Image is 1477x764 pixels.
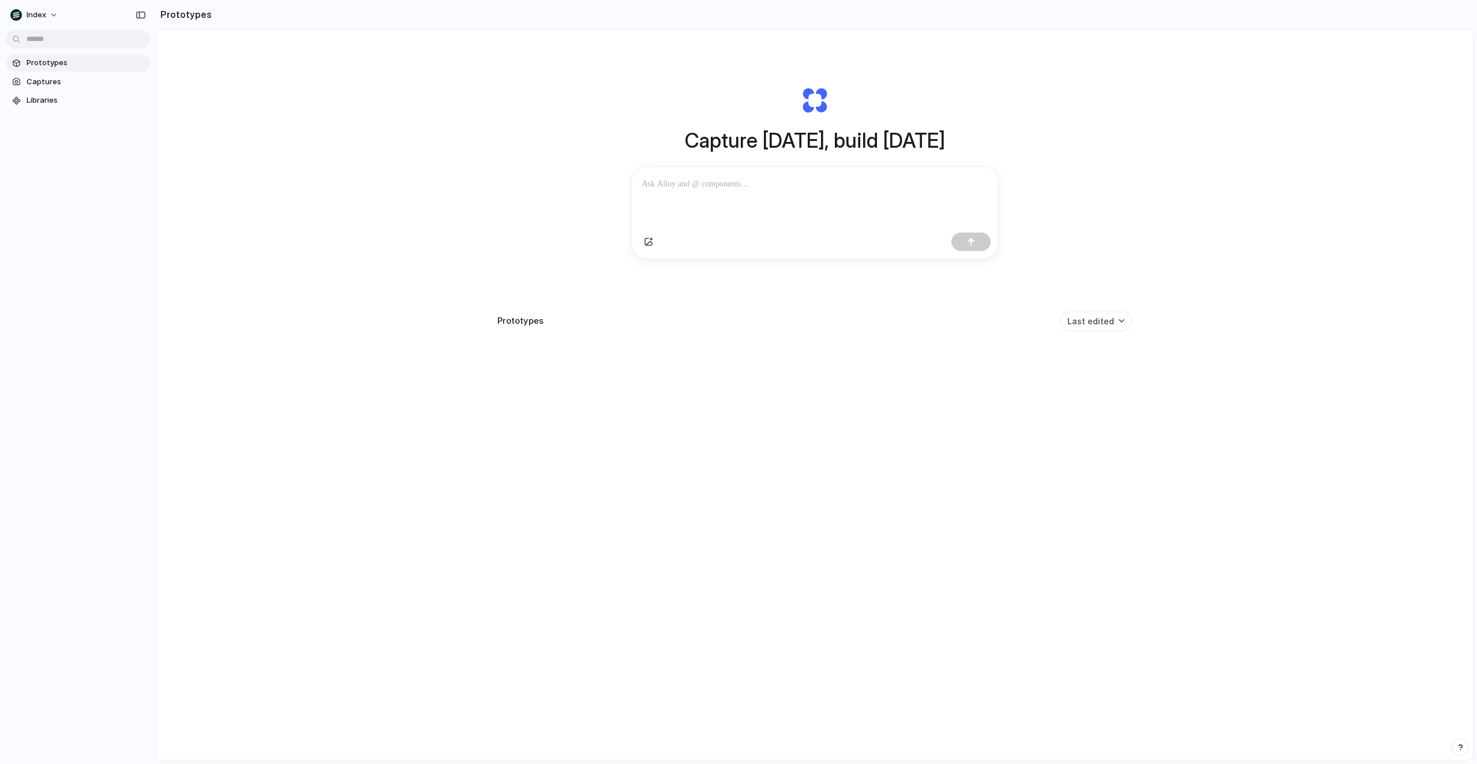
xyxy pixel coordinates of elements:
button: Index [6,6,64,24]
a: Prototypes [6,54,150,72]
h1: Capture [DATE], build [DATE] [685,125,945,156]
a: Captures [6,73,150,91]
span: Index [27,9,46,21]
span: Libraries [27,95,145,106]
h2: Prototypes [156,8,212,21]
a: Libraries [6,92,150,109]
span: Captures [27,76,145,88]
span: Prototypes [27,57,145,69]
button: Last edited [1060,311,1132,331]
h3: Prototypes [497,314,543,328]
